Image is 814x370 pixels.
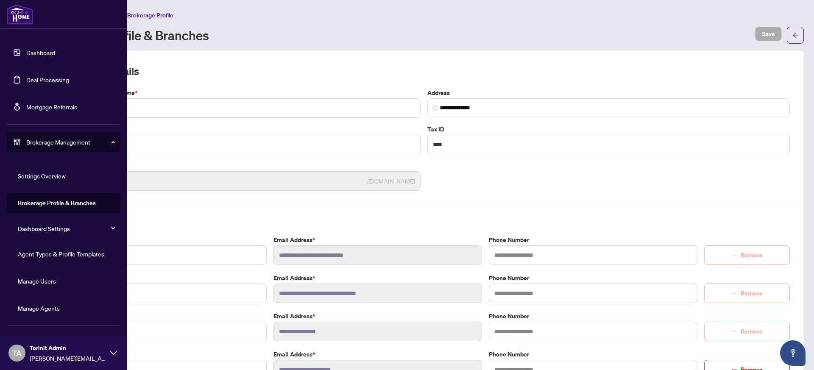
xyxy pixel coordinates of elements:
label: Address [427,88,790,97]
span: Torinit Admin [30,343,106,353]
a: Mortgage Referrals [26,103,77,111]
span: Brokerage Management [26,137,114,147]
span: Brokerage Profile [127,11,173,19]
h2: Contacts [58,211,790,225]
button: Open asap [780,340,806,366]
button: Remove [704,322,790,341]
label: Primary Contact [58,235,267,245]
label: Phone Number [489,312,697,321]
label: Phone Number [489,235,697,245]
button: Remove [704,284,790,303]
span: [PERSON_NAME][EMAIL_ADDRESS][DOMAIN_NAME] [30,353,106,363]
h2: Brokerage Details [58,64,790,78]
label: Additional Contact [58,350,267,359]
label: Additional Contact [58,312,267,321]
label: Tax ID [427,125,790,134]
label: Email Address [273,273,482,283]
label: Phone Number [489,273,697,283]
label: Email Address [273,235,482,245]
a: Agent Types & Profile Templates [18,250,104,258]
a: Settings Overview [18,172,66,180]
a: Dashboard Settings [18,225,70,232]
label: Brokerage URL [58,161,421,170]
span: .[DOMAIN_NAME] [367,176,415,186]
button: Remove [704,245,790,265]
button: Save [755,27,782,41]
a: Brokerage Profile & Branches [18,199,96,207]
label: Email Address [273,312,482,321]
span: TA [12,347,22,359]
a: Manage Agents [18,304,60,312]
a: Dashboard [26,49,55,56]
label: Phone Number [489,350,697,359]
img: logo [7,4,33,25]
span: arrow-left [792,32,798,38]
a: Manage Users [18,277,56,285]
label: Email Address [273,350,482,359]
label: Brokerage Registered Name [58,88,421,97]
img: search_icon [433,105,438,110]
label: Broker of Record [58,273,267,283]
label: Trade Number [58,125,421,134]
a: Deal Processing [26,76,69,83]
